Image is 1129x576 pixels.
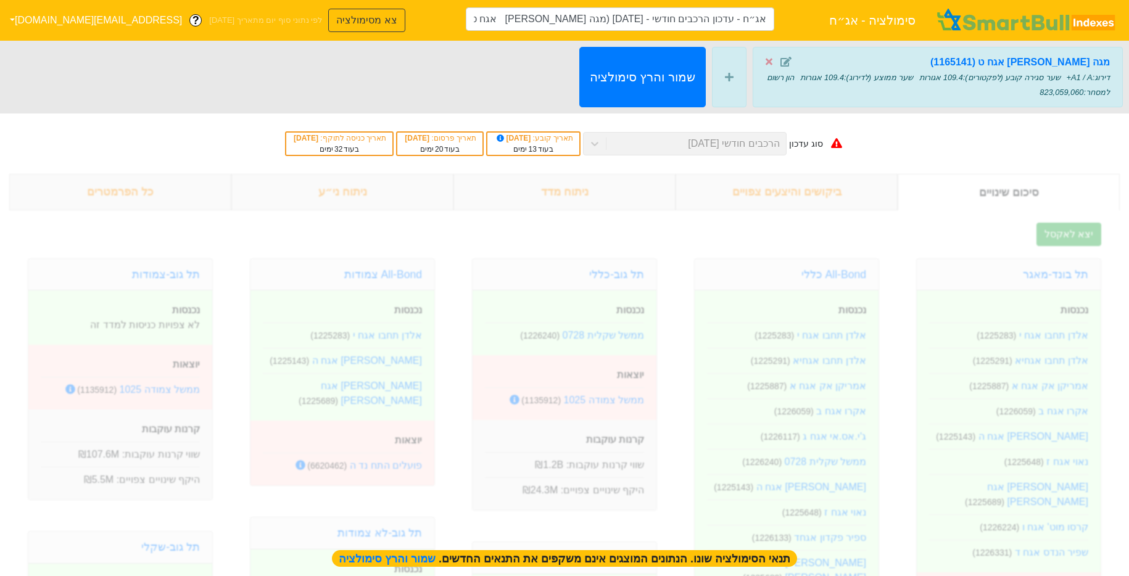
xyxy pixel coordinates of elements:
[405,134,431,142] span: [DATE]
[797,330,866,340] a: אלדן תחבו אגח י
[294,134,320,142] span: [DATE]
[980,522,1019,532] small: ( 1226224 )
[394,564,422,574] strong: נכנסות
[919,73,1060,82] span: שער סגירה קובע (לפקטורים) : 109.4 אגורות
[747,381,787,391] small: ( 1225887 )
[292,133,386,144] div: תאריך כניסה לתוקף :
[824,507,866,517] a: נאוי אגח ז
[344,268,422,281] a: All-Bond צמודות
[332,550,797,567] span: תנאי הסימולציה שונו. הנתונים המוצגים אינם משקפים את התנאים החדשים.
[78,449,119,459] span: ₪107.6M
[1015,355,1088,366] a: אלדן תחבו אגחיא
[321,381,422,406] a: [PERSON_NAME] אגח [PERSON_NAME]
[789,138,823,150] div: סוג עדכון
[494,144,573,155] div: בעוד ימים
[350,460,422,471] a: פועלים התח נד ה
[564,395,644,405] a: ממשל צמודה 1025
[1022,522,1088,532] a: קרסו מוט' אגח ו
[898,174,1120,210] div: סיכום שינויים
[132,268,200,281] a: תל גוב-צמודות
[803,431,866,442] a: ג'י.אס.אי אגח ג
[800,73,913,82] span: שער ממוצע (לדירוג) : 109.4 אגורות
[173,359,200,369] strong: יוצאות
[829,8,916,33] span: סימולציה - אג״ח
[292,144,386,155] div: בעוד ימים
[528,145,536,154] span: 13
[930,57,1110,67] strong: מגה [PERSON_NAME] אגח ט (1165141)
[714,482,753,492] small: ( 1225143 )
[1019,330,1088,340] a: אלדן תחבו אגח י
[41,467,200,487] div: היקף שינויים צפויים :
[494,133,573,144] div: תאריך קובע :
[579,47,706,107] button: שמור והרץ סימולציה
[312,355,423,366] a: [PERSON_NAME] אגח ה
[816,406,866,416] a: אקרו אגח ב
[755,331,794,340] small: ( 1225283 )
[328,9,405,32] button: צא מסימולציה
[978,431,1089,442] a: [PERSON_NAME] אגח ה
[435,145,443,154] span: 20
[334,145,342,154] span: 32
[172,305,200,315] strong: נכנסות
[996,406,1036,416] small: ( 1226059 )
[774,406,814,416] small: ( 1226059 )
[589,268,644,281] a: תל גוב-כללי
[1012,381,1088,391] a: אמריקן אק אגח א
[41,442,200,462] div: שווי קרנות עוקבות :
[84,474,114,485] span: ₪5.5M
[1038,406,1088,416] a: אקרו אגח ב
[838,305,866,315] strong: נכנסות
[1036,223,1101,246] button: יצא לאקסל
[466,7,774,31] input: אג״ח - עדכון הרכבים חודשי - 29/09/25 (מגה אור אגח ט)
[209,14,322,27] span: לפי נתוני סוף יום מתאריך [DATE]
[1046,456,1088,467] a: נאוי אגח ז
[41,318,200,332] p: לא צפויות כניסות למדד זה
[767,73,1110,97] span: הון רשום למסחר : 823,059,060
[339,553,439,565] span: שמור והרץ סימולציה
[403,133,476,144] div: תאריך פרסום :
[485,452,644,472] div: שווי קרנות עוקבות :
[299,396,338,406] small: ( 1225689 )
[307,461,347,471] small: ( 6620462 )
[1004,457,1044,467] small: ( 1225648 )
[676,174,898,210] div: ביקושים והיצעים צפויים
[936,432,975,442] small: ( 1225143 )
[782,508,822,517] small: ( 1225648 )
[785,456,866,467] a: ממשל שקלית 0728
[353,330,422,340] a: אלדן תחבו אגח י
[1067,73,1110,82] span: דירוג : A1 / A+
[120,384,200,395] a: ממשל צמודה 1025
[972,548,1012,557] small: ( 1226331 )
[563,330,644,340] a: ממשל שקלית 0728
[1061,305,1088,315] strong: נכנסות
[394,305,422,315] strong: נכנסות
[521,395,561,405] small: ( 1135912 )
[270,356,309,366] small: ( 1225143 )
[77,385,117,395] small: ( 1135912 )
[1023,268,1088,281] a: תל בונד-מאגר
[523,485,558,495] span: ₪24.3M
[403,144,476,155] div: בעוד ימים
[742,457,782,467] small: ( 1226240 )
[973,356,1012,366] small: ( 1225291 )
[794,532,866,543] a: ספיר פקדון אגחד
[520,331,560,340] small: ( 1226240 )
[192,12,199,29] span: ?
[9,174,231,210] div: כל הפרמטרים
[987,482,1088,507] a: [PERSON_NAME] אגח [PERSON_NAME]
[495,134,533,142] span: [DATE]
[965,497,1004,507] small: ( 1225689 )
[453,174,676,210] div: ניתוח מדד
[231,174,453,210] div: ניתוח ני״ע
[793,355,866,366] a: אלדן תחבו אגחיא
[790,381,866,391] a: אמריקן אק אגח א
[969,381,1009,391] small: ( 1225887 )
[337,527,422,539] a: תל גוב-לא צמודות
[756,482,867,492] a: [PERSON_NAME] אגח ה
[395,435,422,445] strong: יוצאות
[142,424,200,434] strong: קרנות עוקבות
[310,331,350,340] small: ( 1225283 )
[141,541,200,553] a: תל גוב-שקלי
[485,477,644,498] div: היקף שינויים צפויים :
[1015,547,1088,557] a: שפיר הנדס אגח ד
